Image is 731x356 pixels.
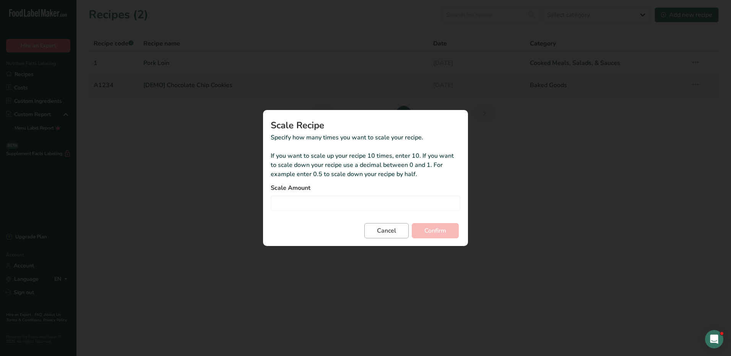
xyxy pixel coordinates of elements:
[271,183,310,193] span: Scale Amount
[412,223,459,238] button: Confirm
[705,330,723,348] iframe: Intercom live chat
[424,226,446,235] span: Confirm
[377,226,396,235] span: Cancel
[271,133,460,179] p: Specify how many times you want to scale your recipe. If you want to scale up your recipe 10 time...
[271,121,460,130] h1: Scale Recipe
[364,223,409,238] button: Cancel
